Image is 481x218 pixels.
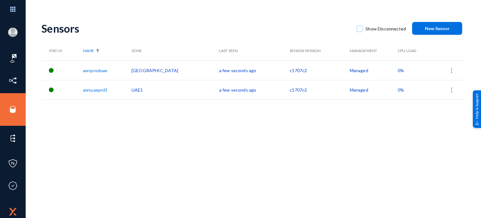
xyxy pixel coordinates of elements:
a: awsproduae [83,68,107,73]
div: Name [83,48,128,54]
img: icon-more.svg [448,87,455,93]
img: icon-risk-sonar.svg [8,54,18,63]
img: icon-inventory.svg [8,76,18,85]
img: app launcher [3,3,22,16]
th: Last Seen [219,41,290,61]
img: icon-compliance.svg [8,181,18,190]
a: awsuaeprd1 [83,87,107,93]
img: help_support.svg [475,121,479,125]
div: Help & Support [473,90,481,128]
td: c1707c2 [290,80,349,99]
div: Sensors [41,22,350,35]
img: icon-more.svg [448,67,455,74]
img: icon-sources.svg [8,105,18,114]
span: 0% [398,87,404,93]
th: Sensor Version [290,41,349,61]
td: c1707c2 [290,61,349,80]
td: [GEOGRAPHIC_DATA] [132,61,219,80]
img: icon-policies.svg [8,159,18,168]
span: Name [83,48,94,54]
td: a few seconds ago [219,61,290,80]
td: Managed [350,61,398,80]
td: a few seconds ago [219,80,290,99]
th: Management [350,41,398,61]
img: icon-elements.svg [8,134,18,143]
th: Status [41,41,83,61]
span: 0% [398,68,404,73]
span: New Sensor [425,26,450,31]
td: UAE1 [132,80,219,99]
th: CPU Load [398,41,430,61]
button: New Sensor [412,22,462,35]
img: blank-profile-picture.png [8,28,18,37]
th: Zone [132,41,219,61]
td: Managed [350,80,398,99]
span: Show Disconnected [365,24,406,34]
